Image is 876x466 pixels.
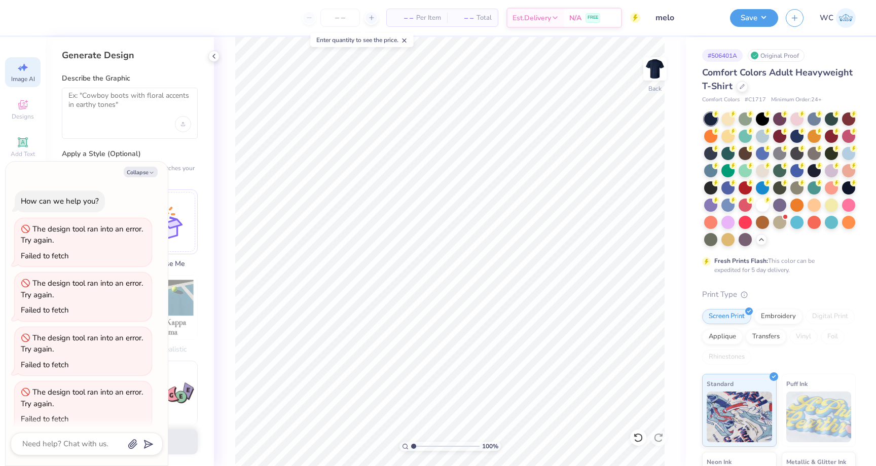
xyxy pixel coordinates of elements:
label: Describe the Graphic [62,73,198,84]
span: Standard [707,378,734,389]
span: Per Item [416,13,441,23]
div: Back [648,84,662,93]
label: Apply a Style (Optional) [62,149,198,159]
div: How can we help you? [21,196,99,206]
span: FREE [588,14,598,21]
img: Puff Ink [786,392,852,442]
span: # C1717 [745,96,766,104]
div: Transfers [746,329,786,344]
div: Applique [702,329,743,344]
span: Comfort Colors Adult Heavyweight T-Shirt [702,66,853,92]
span: WC [820,12,833,24]
div: Failed to fetch [21,414,69,424]
strong: Fresh Prints Flash: [714,257,768,265]
span: Puff Ink [786,378,808,389]
span: N/A [569,13,581,23]
div: The design tool ran into an error. Try again. [21,224,143,246]
button: Collapse [124,167,158,177]
div: Embroidery [754,309,802,324]
img: Back [645,59,665,79]
img: Standard [707,392,772,442]
span: Total [477,13,492,23]
div: Enter quantity to see the price. [311,33,414,47]
span: Designs [12,112,34,121]
div: Digital Print [806,309,855,324]
button: Save [730,9,778,27]
div: Print Type [702,289,856,300]
span: – – [393,13,413,23]
span: Minimum Order: 24 + [771,96,822,104]
div: Screen Print [702,309,751,324]
span: Image AI [11,75,35,83]
span: Est. Delivery [513,13,551,23]
div: Failed to fetch [21,360,69,370]
div: This color can be expedited for 5 day delivery. [714,256,839,275]
div: Original Proof [748,49,805,62]
div: The design tool ran into an error. Try again. [21,387,143,409]
input: Untitled Design [648,8,722,28]
span: Add Text [11,150,35,158]
a: WC [820,8,856,28]
div: Rhinestones [702,349,751,365]
div: The design tool ran into an error. Try again. [21,333,143,355]
div: Foil [821,329,845,344]
div: The design tool ran into an error. Try again. [21,278,143,300]
img: Wesley Chan [836,8,856,28]
div: Upload image [175,116,191,132]
span: 100 % [482,442,498,451]
div: Generate Design [62,49,198,61]
input: – – [320,9,360,27]
span: – – [453,13,473,23]
div: Vinyl [789,329,818,344]
span: Comfort Colors [702,96,740,104]
div: Failed to fetch [21,305,69,315]
div: Failed to fetch [21,251,69,261]
div: # 506401A [702,49,743,62]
